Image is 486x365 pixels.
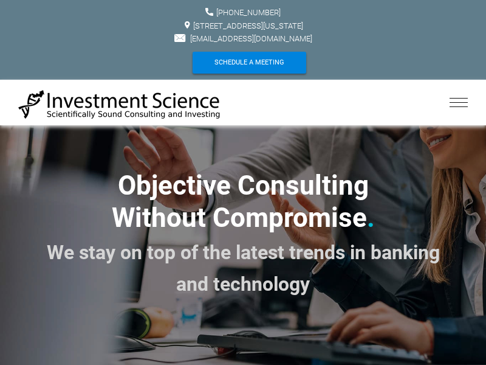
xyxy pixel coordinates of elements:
[190,34,312,43] a: [EMAIL_ADDRESS][DOMAIN_NAME]
[216,8,281,17] a: [PHONE_NUMBER]
[214,52,284,74] span: Schedule A Meeting
[193,52,306,74] a: Schedule A Meeting
[18,89,221,120] img: Investment Science | NYC Consulting Services
[367,202,375,234] font: .
[112,170,369,234] strong: ​Objective Consulting ​Without Compromise
[193,21,303,30] a: [STREET_ADDRESS][US_STATE]​
[47,241,440,296] font: We stay on top of the latest trends in banking and technology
